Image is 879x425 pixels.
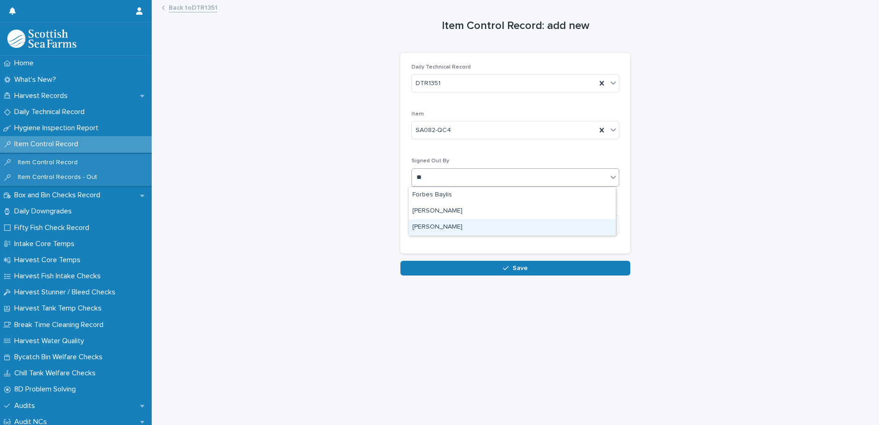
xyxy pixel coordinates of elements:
p: Hygiene Inspection Report [11,124,106,132]
p: Harvest Stunner / Bleed Checks [11,288,123,297]
p: Harvest Tank Temp Checks [11,304,109,313]
p: Harvest Water Quality [11,337,91,345]
div: Lyndsay Foster [409,203,616,219]
span: Daily Technical Record [411,64,471,70]
p: 8D Problem Solving [11,385,83,394]
span: SA082-QC4 [416,126,451,135]
span: Signed Out By [411,158,449,164]
p: What's New? [11,75,63,84]
p: Harvest Fish Intake Checks [11,272,108,281]
div: Forbes Baylis [409,187,616,203]
p: Daily Technical Record [11,108,92,116]
p: Home [11,59,41,68]
p: Box and Bin Checks Record [11,191,108,200]
button: Save [400,261,630,276]
div: Robert Forbes [409,219,616,235]
p: Intake Core Temps [11,240,82,248]
p: Bycatch Bin Welfare Checks [11,353,110,362]
span: DTR1351 [416,79,440,88]
p: Chill Tank Welfare Checks [11,369,103,378]
a: Back toDTR1351 [169,2,217,12]
p: Item Control Records - Out [11,173,104,181]
img: mMrefqRFQpe26GRNOUkG [7,29,76,48]
span: Save [513,265,528,271]
p: Item Control Record [11,140,86,149]
p: Harvest Records [11,92,75,100]
p: Item Control Record [11,159,85,167]
p: Fifty Fish Check Record [11,224,97,232]
p: Break Time Cleaning Record [11,321,111,329]
p: Daily Downgrades [11,207,79,216]
p: Audits [11,402,42,410]
span: Item [411,111,424,117]
h1: Item Control Record: add new [400,19,630,33]
p: Harvest Core Temps [11,256,88,264]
